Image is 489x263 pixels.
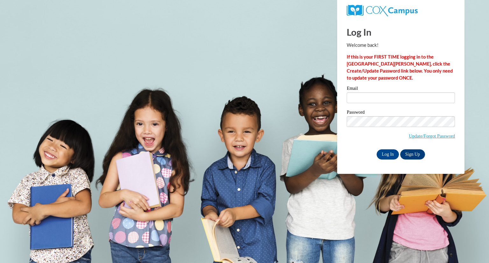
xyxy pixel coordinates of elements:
a: Sign Up [400,149,425,160]
label: Password [347,110,455,116]
p: Welcome back! [347,42,455,49]
strong: If this is your FIRST TIME logging in to the [GEOGRAPHIC_DATA][PERSON_NAME], click the Create/Upd... [347,54,453,81]
label: Email [347,86,455,92]
input: Log In [377,149,399,160]
a: COX Campus [347,7,418,13]
h1: Log In [347,25,455,39]
a: Update/Forgot Password [409,133,455,139]
img: COX Campus [347,5,418,16]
